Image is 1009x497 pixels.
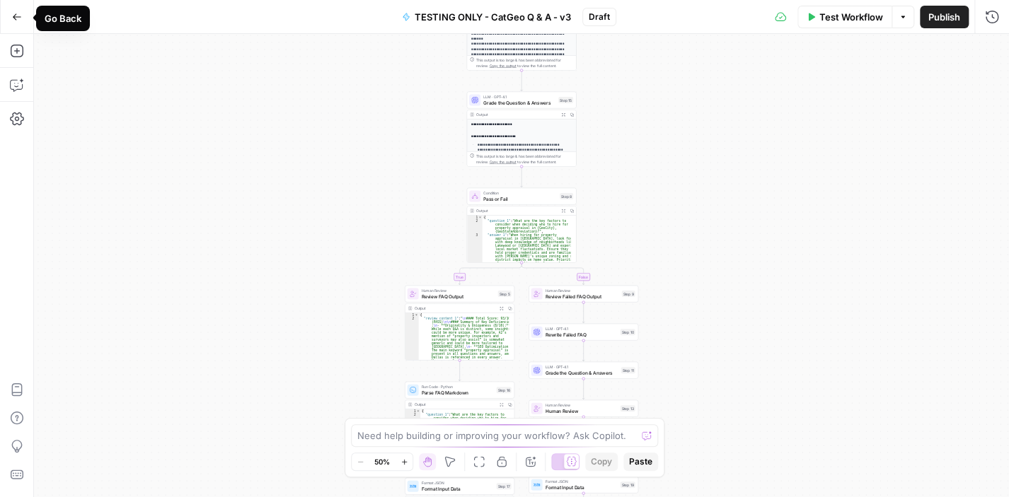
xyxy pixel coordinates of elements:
[546,331,618,338] span: Rewrite Failed FAQ
[476,57,573,69] div: This output is too large & has been abbreviated for review. to view the full content.
[546,479,618,484] span: Format JSON
[623,452,658,471] button: Paste
[529,286,638,303] div: Human ReviewReview Failed FAQ OutputStep 9
[529,400,638,417] div: Human ReviewHuman ReviewStep 13
[928,10,960,24] span: Publish
[490,64,517,68] span: Copy the output
[415,402,495,407] div: Output
[405,382,514,457] div: Run Code · PythonParse FAQ MarkdownStep 16Output{ "question_1":"What are the key factors to consi...
[422,485,494,492] span: Format Input Data
[529,324,638,341] div: LLM · GPT-4.1Rewrite Failed FAQStep 10
[45,11,81,25] div: Go Back
[483,94,555,100] span: LLM · GPT-4.1
[416,409,420,413] span: Toggle code folding, rows 1 through 12
[521,262,584,284] g: Edge from step_8 to step_9
[621,367,635,373] div: Step 11
[546,364,618,370] span: LLM · GPT-4.1
[405,409,421,413] div: 1
[393,6,580,28] button: TESTING ONLY - CatGeo Q & A - v3
[415,10,571,24] span: TESTING ONLY - CatGeo Q & A - v3
[422,480,494,486] span: Format JSON
[498,291,512,297] div: Step 5
[529,362,638,379] div: LLM · GPT-4.1Grade the Question & AnswersStep 11
[405,413,421,427] div: 2
[459,262,521,284] g: Edge from step_8 to step_5
[629,455,652,468] span: Paste
[415,313,419,317] span: Toggle code folding, rows 1 through 3
[459,360,461,380] g: Edge from step_5 to step_16
[483,195,557,202] span: Pass or Fail
[405,313,419,317] div: 1
[467,188,577,263] div: ConditionPass or FailStep 8Output{ "question_1":"What are the key factors to consider when decidi...
[622,291,635,297] div: Step 9
[546,402,618,408] span: Human Review
[415,305,495,311] div: Output
[558,97,573,103] div: Step 15
[585,452,618,471] button: Copy
[546,293,619,300] span: Review Failed FAQ Output
[529,476,638,493] div: Format JSONFormat Input DataStep 19
[621,329,635,335] div: Step 10
[467,219,483,233] div: 2
[476,153,573,165] div: This output is too large & has been abbreviated for review. to view the full content.
[422,384,494,390] span: Run Code · Python
[490,160,517,164] span: Copy the output
[920,6,969,28] button: Publish
[797,6,892,28] button: Test Workflow
[621,481,635,488] div: Step 19
[478,216,483,219] span: Toggle code folding, rows 1 through 12
[591,455,612,468] span: Copy
[497,387,512,393] div: Step 16
[546,288,619,293] span: Human Review
[560,193,573,199] div: Step 8
[422,389,494,396] span: Parse FAQ Markdown
[546,326,618,332] span: LLM · GPT-4.1
[582,340,584,361] g: Edge from step_10 to step_11
[521,166,523,187] g: Edge from step_15 to step_8
[582,302,584,322] g: Edge from step_9 to step_10
[467,216,483,219] div: 1
[589,11,610,23] span: Draft
[405,286,514,361] div: Human ReviewReview FAQ OutputStep 5Output{ "review_content_1":"\n#### Total Score: 93/100 (PASS)\...
[422,293,495,300] span: Review FAQ Output
[819,10,883,24] span: Test Workflow
[483,99,555,106] span: Grade the Question & Answers
[476,208,557,214] div: Output
[476,112,557,117] div: Output
[521,70,523,90] g: Edge from step_14 to step_15
[374,456,390,467] span: 50%
[422,288,495,293] span: Human Review
[467,233,483,272] div: 3
[546,369,618,376] span: Grade the Question & Answers
[497,483,512,489] div: Step 17
[621,405,635,411] div: Step 13
[546,484,618,491] span: Format Input Data
[582,378,584,399] g: Edge from step_11 to step_13
[546,407,618,414] span: Human Review
[483,190,557,196] span: Condition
